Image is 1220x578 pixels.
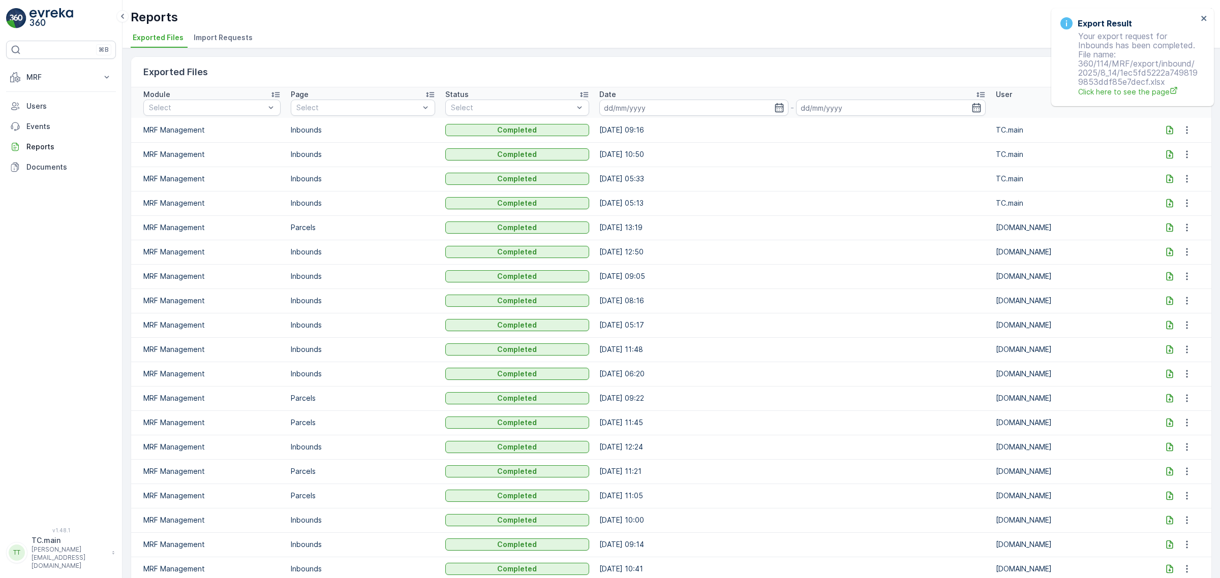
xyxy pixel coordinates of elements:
td: Inbounds [286,142,440,167]
td: Inbounds [286,118,440,142]
button: Completed [445,563,590,575]
td: TC.main [991,142,1145,167]
p: MRF [26,72,96,82]
button: Completed [445,441,590,453]
input: dd/mm/yyyy [599,100,788,116]
td: [DOMAIN_NAME] [991,508,1145,532]
td: [DATE] 12:24 [594,435,990,459]
button: Completed [445,148,590,160]
td: MRF Management [131,484,286,508]
a: Reports [6,137,116,157]
td: [DATE] 09:05 [594,264,990,288]
td: [DOMAIN_NAME] [991,410,1145,435]
p: TC.main [32,535,107,545]
button: Completed [445,343,590,356]
td: Inbounds [286,435,440,459]
p: Documents [26,162,112,172]
p: Completed [497,247,537,257]
td: Inbounds [286,288,440,313]
p: Completed [497,369,537,379]
h3: Export Result [1078,17,1132,29]
p: Your export request for Inbounds has been completed. File name: 360/114/MRF/export/inbound/2025/8... [1060,31,1198,97]
td: MRF Management [131,459,286,484]
td: Inbounds [286,264,440,288]
td: Parcels [286,459,440,484]
td: [DATE] 11:05 [594,484,990,508]
button: Completed [445,295,590,307]
td: Parcels [286,410,440,435]
td: [DATE] 10:00 [594,508,990,532]
p: Select [451,103,574,113]
p: User [996,89,1012,100]
a: Events [6,116,116,137]
td: [DOMAIN_NAME] [991,337,1145,362]
p: - [790,102,794,114]
a: Documents [6,157,116,177]
button: Completed [445,246,590,258]
p: Completed [497,125,537,135]
td: MRF Management [131,337,286,362]
p: Completed [497,491,537,501]
td: Inbounds [286,508,440,532]
button: Completed [445,124,590,136]
td: MRF Management [131,386,286,410]
td: MRF Management [131,118,286,142]
td: TC.main [991,118,1145,142]
p: Reports [26,142,112,152]
p: Status [445,89,469,100]
p: Select [296,103,419,113]
button: TTTC.main[PERSON_NAME][EMAIL_ADDRESS][DOMAIN_NAME] [6,535,116,570]
td: MRF Management [131,288,286,313]
span: Exported Files [133,33,184,43]
td: [DOMAIN_NAME] [991,459,1145,484]
td: [DOMAIN_NAME] [991,313,1145,337]
p: Date [599,89,616,100]
p: Events [26,121,112,132]
td: [DOMAIN_NAME] [991,288,1145,313]
button: Completed [445,538,590,551]
td: [DATE] 12:50 [594,240,990,264]
td: MRF Management [131,215,286,240]
p: Completed [497,418,537,428]
td: [DATE] 09:16 [594,118,990,142]
td: [DOMAIN_NAME] [991,264,1145,288]
td: MRF Management [131,410,286,435]
td: [DATE] 06:20 [594,362,990,386]
input: dd/mm/yyyy [796,100,985,116]
td: [DATE] 05:17 [594,313,990,337]
p: Exported Files [143,65,208,79]
p: Completed [497,198,537,208]
td: [DOMAIN_NAME] [991,435,1145,459]
button: Completed [445,490,590,502]
td: [DOMAIN_NAME] [991,240,1145,264]
img: logo_light-DOdMpM7g.png [29,8,73,28]
td: Inbounds [286,240,440,264]
td: Inbounds [286,532,440,557]
button: Completed [445,319,590,331]
td: [DATE] 11:48 [594,337,990,362]
p: Completed [497,466,537,476]
td: MRF Management [131,167,286,191]
td: Parcels [286,484,440,508]
p: Completed [497,442,537,452]
td: [DATE] 05:13 [594,191,990,215]
td: [DATE] 08:16 [594,288,990,313]
td: MRF Management [131,142,286,167]
p: Users [26,101,112,111]
td: Inbounds [286,167,440,191]
p: Page [291,89,309,100]
a: Click here to see the page [1078,86,1198,97]
span: Import Requests [194,33,253,43]
span: v 1.48.1 [6,527,116,533]
p: Completed [497,344,537,355]
button: Completed [445,197,590,209]
p: Completed [497,515,537,525]
p: Completed [497,564,537,574]
p: Completed [497,320,537,330]
td: MRF Management [131,313,286,337]
button: Completed [445,270,590,282]
td: TC.main [991,167,1145,191]
button: Completed [445,368,590,380]
button: Completed [445,392,590,404]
